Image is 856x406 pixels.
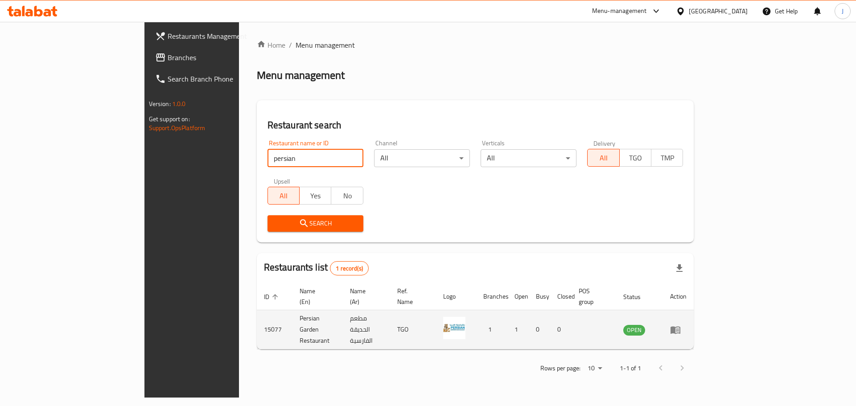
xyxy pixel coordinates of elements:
[623,152,648,164] span: TGO
[267,187,300,205] button: All
[669,258,690,279] div: Export file
[257,68,345,82] h2: Menu management
[330,261,369,275] div: Total records count
[331,187,363,205] button: No
[274,178,290,184] label: Upsell
[172,98,186,110] span: 1.0.0
[592,6,647,16] div: Menu-management
[299,187,331,205] button: Yes
[264,291,281,302] span: ID
[476,310,507,349] td: 1
[842,6,844,16] span: J
[584,362,605,375] div: Rows per page:
[443,317,465,339] img: Persian Garden Restaurant
[289,40,292,50] li: /
[296,40,355,50] span: Menu management
[390,310,436,349] td: TGO
[689,6,748,16] div: [GEOGRAPHIC_DATA]
[620,363,641,374] p: 1-1 of 1
[149,113,190,125] span: Get support on:
[148,47,288,68] a: Branches
[397,286,425,307] span: Ref. Name
[257,40,694,50] nav: breadcrumb
[623,325,645,336] div: OPEN
[300,286,332,307] span: Name (En)
[149,98,171,110] span: Version:
[257,283,694,349] table: enhanced table
[168,52,280,63] span: Branches
[540,363,580,374] p: Rows per page:
[168,31,280,41] span: Restaurants Management
[651,149,683,167] button: TMP
[481,149,576,167] div: All
[292,310,343,349] td: Persian Garden Restaurant
[529,310,550,349] td: 0
[148,25,288,47] a: Restaurants Management
[529,283,550,310] th: Busy
[149,122,206,134] a: Support.OpsPlatform
[350,286,379,307] span: Name (Ar)
[507,310,529,349] td: 1
[619,149,651,167] button: TGO
[663,283,694,310] th: Action
[267,215,363,232] button: Search
[343,310,390,349] td: مطعم الحديقة الفارسية
[550,283,572,310] th: Closed
[587,149,619,167] button: All
[272,189,296,202] span: All
[623,291,652,302] span: Status
[267,119,683,132] h2: Restaurant search
[335,189,359,202] span: No
[550,310,572,349] td: 0
[593,140,616,146] label: Delivery
[267,149,363,167] input: Search for restaurant name or ID..
[303,189,328,202] span: Yes
[591,152,616,164] span: All
[655,152,679,164] span: TMP
[330,264,368,273] span: 1 record(s)
[374,149,470,167] div: All
[579,286,606,307] span: POS group
[436,283,476,310] th: Logo
[148,68,288,90] a: Search Branch Phone
[168,74,280,84] span: Search Branch Phone
[275,218,356,229] span: Search
[476,283,507,310] th: Branches
[507,283,529,310] th: Open
[623,325,645,335] span: OPEN
[264,261,369,275] h2: Restaurants list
